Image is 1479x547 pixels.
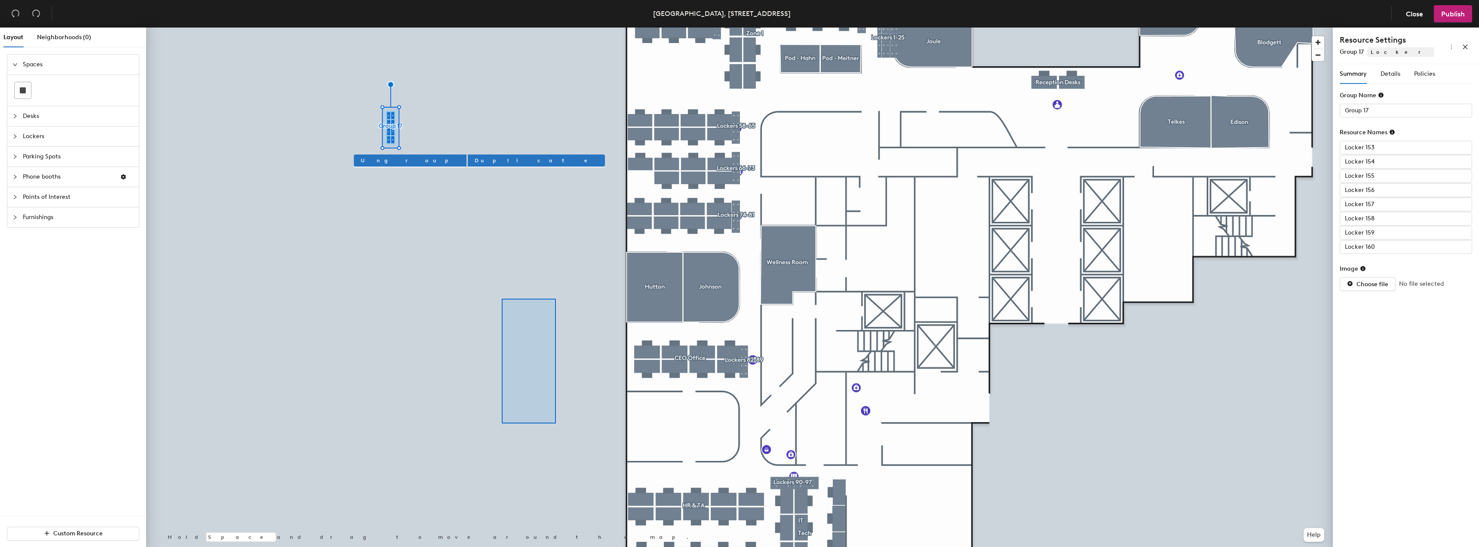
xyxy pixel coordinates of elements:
button: Duplicate [468,155,605,167]
span: Layout [3,34,23,41]
input: Unknown Lockers [1340,141,1472,155]
button: Close [1399,5,1430,22]
button: Custom Resource [7,527,139,541]
span: Custom Resource [53,530,103,537]
span: Duplicate [475,157,598,164]
span: collapsed [12,174,18,179]
h4: Resource Settings [1340,34,1434,46]
button: Publish [1434,5,1472,22]
span: Desks [23,106,134,126]
span: close [1462,44,1468,50]
input: Unknown Lockers [1340,198,1472,211]
div: Image [1340,265,1366,272]
div: Group Name [1340,92,1384,99]
span: Close [1406,10,1423,18]
span: Publish [1441,10,1465,18]
input: Unknown Lockers [1340,183,1472,197]
span: Phone booths [23,167,113,187]
button: Redo (⌘ + ⇧ + Z) [28,5,45,22]
div: Resource Names [1340,129,1395,136]
button: Choose file [1340,277,1396,291]
span: Details [1381,70,1400,77]
input: Unknown Lockers [1340,169,1472,183]
button: Help [1304,528,1324,542]
span: Summary [1340,70,1367,77]
span: Parking Spots [23,147,134,167]
input: Unknown Lockers [1340,212,1472,226]
span: collapsed [12,114,18,119]
button: Undo (⌘ + Z) [7,5,24,22]
span: collapsed [12,195,18,200]
span: Neighborhoods (0) [37,34,91,41]
input: Unknown Lockers [1340,104,1472,117]
span: Furnishings [23,207,134,227]
input: Unknown Lockers [1340,226,1472,240]
span: Spaces [23,55,134,74]
span: expanded [12,62,18,67]
input: Unknown Lockers [1340,240,1472,254]
button: Ungroup [354,155,466,167]
span: undo [11,9,20,18]
input: Unknown Lockers [1340,155,1472,169]
span: Lockers [1367,47,1461,57]
span: Policies [1414,70,1435,77]
span: No file selected [1399,279,1444,289]
span: Ungroup [361,157,460,164]
div: [GEOGRAPHIC_DATA], [STREET_ADDRESS] [653,8,791,19]
span: collapsed [12,215,18,220]
span: collapsed [12,134,18,139]
span: more [1448,44,1454,50]
span: Points of Interest [23,187,134,207]
span: Group 17 [1340,48,1364,56]
span: Lockers [23,127,134,146]
span: Choose file [1356,281,1388,288]
span: collapsed [12,154,18,159]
